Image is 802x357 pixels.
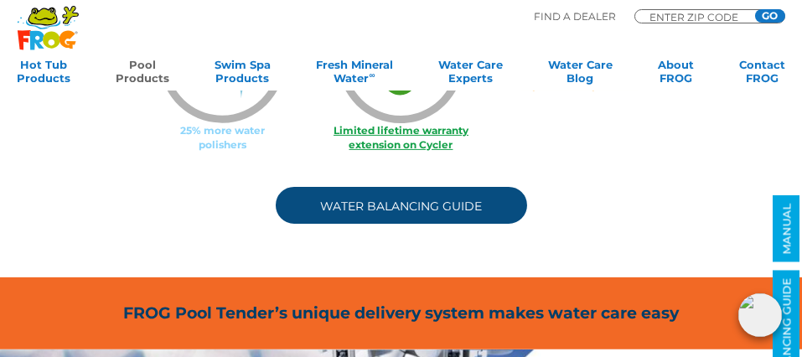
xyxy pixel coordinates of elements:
a: Water Balancing Guide [276,187,527,224]
a: MANUAL [774,196,800,262]
p: Find A Dealer [534,9,616,24]
a: Water CareBlog [548,58,613,91]
a: AboutFROG [658,58,694,91]
a: ContactFROG [739,58,785,91]
sup: ∞ [370,70,375,80]
h2: FROG Pool Tender’s unique delivery system makes water care easy [106,304,696,323]
input: Zip Code Form [648,13,748,21]
a: Water CareExperts [438,58,503,91]
p: 25% more water polishers [133,123,312,152]
a: Limited lifetime warranty extension on Cycler [334,124,468,151]
a: Swim SpaProducts [215,58,271,91]
img: openIcon [738,293,782,337]
input: GO [755,9,785,23]
a: PoolProducts [116,58,169,91]
a: Hot TubProducts [17,58,70,91]
a: Fresh MineralWater∞ [316,58,393,91]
